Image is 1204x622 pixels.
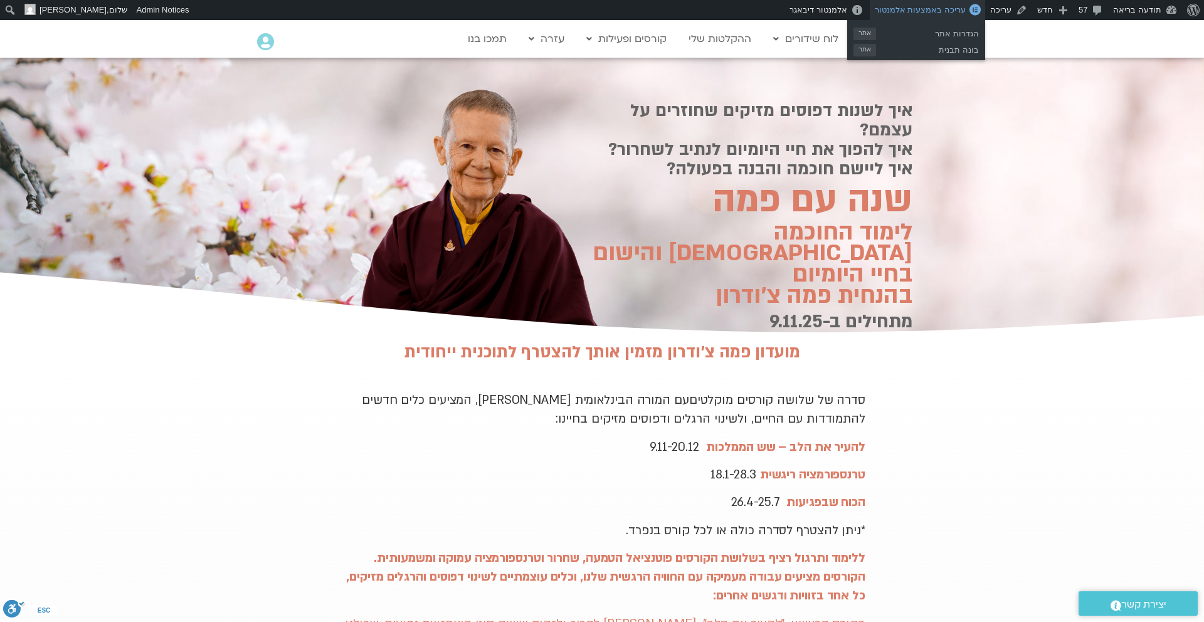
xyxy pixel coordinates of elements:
h2: איך לשנות דפוסים מזיקים שחוזרים על עצמם? איך להפוך את חיי היומיום לנתיב לשחרור? איך ליישם חוכמה ו... [574,101,912,179]
a: ההקלטות שלי [682,27,758,51]
a: קורסים ופעילות [580,27,673,51]
span: יצירת קשר [1121,596,1166,613]
span: 9.11-20.12 [650,439,699,455]
a: לוח שידורים [767,27,845,51]
span: אתר [853,28,876,40]
a: הגדרות אתראתר [847,24,985,40]
span: [PERSON_NAME] [40,5,107,14]
strong: הכוח שבפגיעות [786,494,865,510]
span: עריכה באמצעות אלמנטור [875,5,966,14]
span: *ניתן להצטרף לסדרה כולה או לכל קורס בנפרד. [626,522,865,539]
strong: טרנספורמציה ריגשית [760,467,865,483]
span: 18.1-28.3 [710,467,756,483]
span: סדרה של שלושה קורסים מוקלטים [362,392,865,427]
a: תמכו בנו [462,27,513,51]
h2: לימוד החוכמה [DEMOGRAPHIC_DATA] והישום בחיי היומיום בהנחית פמה צ׳ודרון [574,222,912,306]
span: 26.4-25.7 [731,494,779,510]
a: עזרה [522,27,571,51]
strong: ללימוד ותרגול רציף בשלושת הקורסים פוטנציאל הטמעה, שחרור וטרנספורמציה עמוקה ומשמעותית. הקורסים מצי... [346,550,865,604]
strong: להעיר את הלב – שש הממלכות [706,439,865,455]
span: אתר [853,44,876,56]
span: עם המורה הבינלאומית [PERSON_NAME], המציעים כלים חדשים להתמודדות עם החיים, ולשינוי הרגלים ודפוסים ... [362,392,865,427]
a: בונה תבניתאתר [847,40,985,56]
h2: מתחילים ב-9.11.25 [574,311,912,332]
a: יצירת קשר [1079,591,1198,616]
h2: שנה עם פמה [574,184,912,217]
span: הגדרות אתר [876,24,979,40]
span: בונה תבנית [876,40,979,56]
h2: מועדון פמה צ׳ודרון מזמין אותך להצטרף לתוכנית ייחודית [339,343,865,362]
